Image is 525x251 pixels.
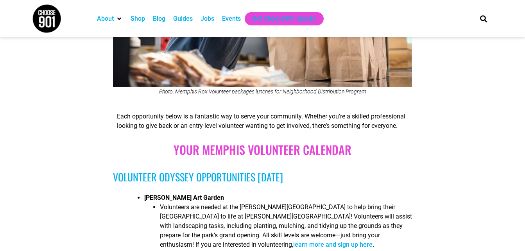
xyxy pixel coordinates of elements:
nav: Main nav [93,12,467,25]
a: learn more and sign up here [293,241,373,248]
a: Shop [131,14,145,23]
div: About [93,12,127,25]
a: Events [222,14,241,23]
figcaption: Photo: Memphis Rox Volunteer packages lunches for Neighborhood Distribution Program [113,88,412,95]
h3: Volunteer Odyssey Opportunities [DATE] [113,171,412,183]
strong: [PERSON_NAME] Art Garden [144,194,224,201]
div: Search [477,12,490,25]
a: Get Choose901 Emails [253,14,316,23]
a: Jobs [201,14,214,23]
a: Blog [153,14,165,23]
h2: Your Memphis Volunteer Calendar [117,143,409,157]
a: Guides [173,14,193,23]
a: About [97,14,114,23]
p: Each opportunity below is a fantastic way to serve your community. Whether you’re a skilled profe... [117,112,409,131]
